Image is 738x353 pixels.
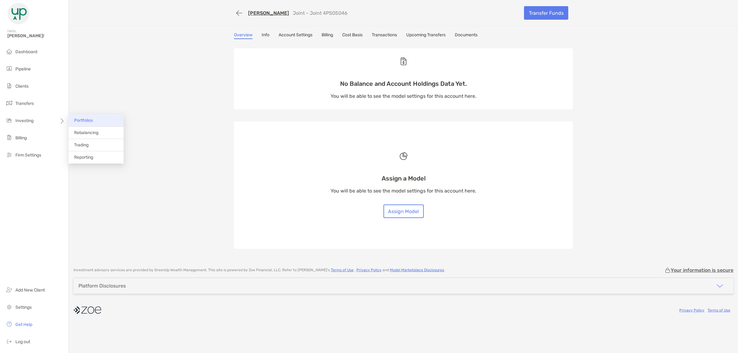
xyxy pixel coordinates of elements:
[331,187,476,195] p: You will be able to see the model settings for this account here.
[708,308,730,312] a: Terms of Use
[6,286,13,293] img: add_new_client icon
[293,10,347,16] p: Joint - Joint 4PS05046
[331,268,354,272] a: Terms of Use
[383,204,424,218] button: Assign Model
[7,2,30,25] img: Zoe Logo
[15,339,30,344] span: Log out
[15,322,32,327] span: Get Help
[262,32,269,39] a: Info
[74,155,93,160] span: Reporting
[6,303,13,311] img: settings icon
[15,66,31,72] span: Pipeline
[6,48,13,55] img: dashboard icon
[78,283,126,289] div: Platform Disclosures
[6,338,13,345] img: logout icon
[74,130,98,135] span: Rebalancing
[322,32,333,39] a: Billing
[248,10,289,16] a: [PERSON_NAME]
[331,92,476,100] p: You will be able to see the model settings for this account here.
[679,308,704,312] a: Privacy Policy
[6,82,13,89] img: clients icon
[74,118,93,123] span: Portfolios
[73,268,445,272] p: Investment advisory services are provided by GreenUp Wealth Management . This site is powered by ...
[15,101,34,106] span: Transfers
[15,288,45,293] span: Add New Client
[356,268,382,272] a: Privacy Policy
[15,118,34,123] span: Investing
[331,80,476,88] p: No Balance and Account Holdings Data Yet.
[279,32,312,39] a: Account Settings
[234,32,252,39] a: Overview
[74,142,89,148] span: Trading
[406,32,446,39] a: Upcoming Transfers
[15,49,37,54] span: Dashboard
[331,175,476,182] p: Assign a Model
[15,153,41,158] span: Firm Settings
[6,117,13,124] img: investing icon
[716,282,724,290] img: icon arrow
[6,134,13,141] img: billing icon
[73,303,101,317] img: company logo
[390,268,444,272] a: Model Marketplace Disclosures
[524,6,568,20] a: Transfer Funds
[15,305,32,310] span: Settings
[671,267,733,273] p: Your information is secure
[342,32,363,39] a: Cost Basis
[6,99,13,107] img: transfers icon
[372,32,397,39] a: Transactions
[7,33,65,38] span: [PERSON_NAME]!
[455,32,478,39] a: Documents
[6,65,13,72] img: pipeline icon
[6,320,13,328] img: get-help icon
[15,135,27,141] span: Billing
[6,151,13,158] img: firm-settings icon
[15,84,29,89] span: Clients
